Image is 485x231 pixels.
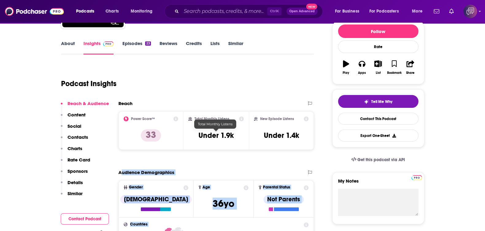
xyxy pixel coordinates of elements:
a: Similar [228,40,243,55]
div: [DEMOGRAPHIC_DATA] [120,195,192,204]
span: For Business [335,7,359,16]
div: Share [406,71,414,75]
span: New [306,4,317,9]
a: Reviews [160,40,177,55]
h2: New Episode Listens [260,117,294,121]
a: Lists [210,40,220,55]
div: 23 [145,41,151,46]
button: Rate Card [61,157,90,168]
span: Charts [106,7,119,16]
button: Social [61,123,81,134]
span: Countries [130,222,148,226]
h3: Under 1.4k [264,131,299,140]
button: List [370,56,386,78]
a: Charts [102,6,122,16]
span: Total Monthly Listens [198,122,233,126]
button: Charts [61,146,82,157]
button: Details [61,180,83,191]
div: Play [343,71,349,75]
a: Show notifications dropdown [447,6,456,17]
a: About [61,40,75,55]
span: For Podcasters [369,7,399,16]
a: InsightsPodchaser Pro [83,40,114,55]
button: open menu [126,6,160,16]
a: Episodes23 [122,40,151,55]
h2: Audience Demographics [118,169,174,175]
p: Details [67,180,83,185]
label: My Notes [338,178,418,189]
a: Contact This Podcast [338,113,418,125]
h2: Power Score™ [131,117,155,121]
div: List [376,71,381,75]
a: Get this podcast via API [346,152,410,167]
img: Podchaser Pro [411,175,422,180]
a: Pro website [411,174,422,180]
div: Rate [338,40,418,53]
button: Contact Podcast [61,213,109,225]
button: Play [338,56,354,78]
p: Rate Card [67,157,90,163]
p: Charts [67,146,82,151]
div: Search podcasts, credits, & more... [170,4,329,18]
span: Gender [129,185,143,189]
img: Podchaser Pro [103,41,114,46]
input: Search podcasts, credits, & more... [181,6,267,16]
span: Ctrl K [267,7,282,15]
span: Monitoring [131,7,152,16]
p: Content [67,112,86,118]
div: Not Parents [264,195,304,204]
button: Reach & Audience [61,100,109,112]
img: User Profile [464,5,477,18]
button: Contacts [61,134,88,146]
h1: Podcast Insights [61,79,117,88]
h2: Total Monthly Listens [194,117,229,121]
button: Bookmark [386,56,402,78]
button: Follow [338,25,418,38]
h2: Reach [118,100,133,106]
button: Content [61,112,86,123]
button: tell me why sparkleTell Me Why [338,95,418,108]
button: Apps [354,56,370,78]
button: open menu [365,6,408,16]
span: 36 yo [213,198,234,210]
p: Reach & Audience [67,100,109,106]
p: Social [67,123,81,129]
div: Apps [358,71,366,75]
button: open menu [72,6,102,16]
button: open menu [408,6,430,16]
button: Similar [61,191,83,202]
p: 33 [141,129,161,142]
h3: Under 1.9k [198,131,234,140]
button: Export One-Sheet [338,130,418,142]
button: Share [402,56,418,78]
button: open menu [331,6,367,16]
span: Podcasts [76,7,94,16]
span: Get this podcast via API [357,157,405,162]
div: Bookmark [387,71,401,75]
a: Show notifications dropdown [431,6,442,17]
a: Credits [186,40,202,55]
img: Podchaser - Follow, Share and Rate Podcasts [5,6,64,17]
span: Parental Status [263,185,290,189]
span: Age [202,185,210,189]
p: Sponsors [67,168,88,174]
button: Open AdvancedNew [287,8,318,15]
button: Show profile menu [464,5,477,18]
span: More [412,7,422,16]
button: Sponsors [61,168,88,180]
img: tell me why sparkle [364,99,369,104]
p: Similar [67,191,83,196]
span: Logged in as corioliscompany [464,5,477,18]
span: Tell Me Why [371,99,392,104]
p: Contacts [67,134,88,140]
span: Open Advanced [289,10,315,13]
